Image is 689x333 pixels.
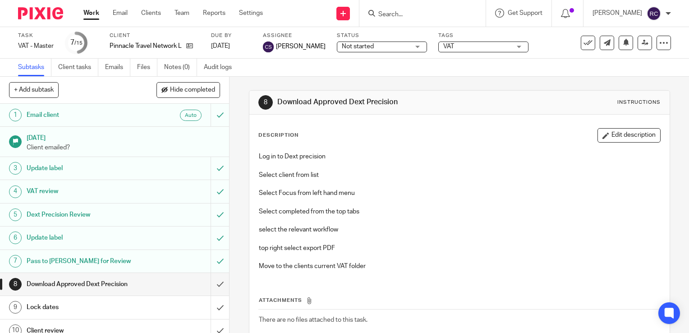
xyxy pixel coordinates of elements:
[137,59,157,76] a: Files
[180,110,202,121] div: Auto
[9,231,22,244] div: 6
[259,152,660,161] p: Log in to Dext precision
[276,42,326,51] span: [PERSON_NAME]
[27,208,143,222] h1: Dext Precision Review
[443,43,454,50] span: VAT
[110,32,200,39] label: Client
[239,9,263,18] a: Settings
[58,59,98,76] a: Client tasks
[110,42,182,51] p: Pinnacle Travel Network Ltd
[597,128,661,143] button: Edit description
[18,42,54,51] div: VAT - Master
[258,95,273,110] div: 8
[170,87,215,94] span: Hide completed
[259,225,660,234] p: select the relevant workflow
[211,43,230,49] span: [DATE]
[9,208,22,221] div: 5
[259,298,302,303] span: Attachments
[508,10,542,16] span: Get Support
[9,109,22,121] div: 1
[113,9,128,18] a: Email
[342,43,374,50] span: Not started
[27,185,143,198] h1: VAT review
[70,37,83,48] div: 7
[27,108,143,122] h1: Email client
[18,32,54,39] label: Task
[211,32,252,39] label: Due by
[27,301,143,314] h1: Lock dates
[263,32,326,39] label: Assignee
[9,255,22,268] div: 7
[617,99,661,106] div: Instructions
[105,59,130,76] a: Emails
[83,9,99,18] a: Work
[203,9,225,18] a: Reports
[259,171,660,180] p: Select client from list
[141,9,161,18] a: Clients
[337,32,427,39] label: Status
[27,131,220,143] h1: [DATE]
[204,59,239,76] a: Audit logs
[27,231,143,245] h1: Update label
[259,207,660,216] p: Select completed from the top tabs
[27,277,143,291] h1: Download Approved Dext Precision
[27,254,143,268] h1: Pass to [PERSON_NAME] for Review
[259,317,367,323] span: There are no files attached to this task.
[9,185,22,198] div: 4
[9,162,22,175] div: 3
[175,9,189,18] a: Team
[277,97,478,107] h1: Download Approved Dext Precision
[438,32,528,39] label: Tags
[156,82,220,97] button: Hide completed
[259,262,660,271] p: Move to the clients current VAT folder
[259,189,660,198] p: Select Focus from left hand menu
[9,301,22,314] div: 9
[9,82,59,97] button: + Add subtask
[74,41,83,46] small: /15
[164,59,197,76] a: Notes (0)
[9,278,22,291] div: 8
[647,6,661,21] img: svg%3E
[259,244,660,253] p: top right select export PDF
[18,7,63,19] img: Pixie
[27,143,220,152] p: Client emailed?
[593,9,642,18] p: [PERSON_NAME]
[263,42,274,52] img: svg%3E
[258,132,299,139] p: Description
[377,11,459,19] input: Search
[27,162,143,175] h1: Update label
[18,59,51,76] a: Subtasks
